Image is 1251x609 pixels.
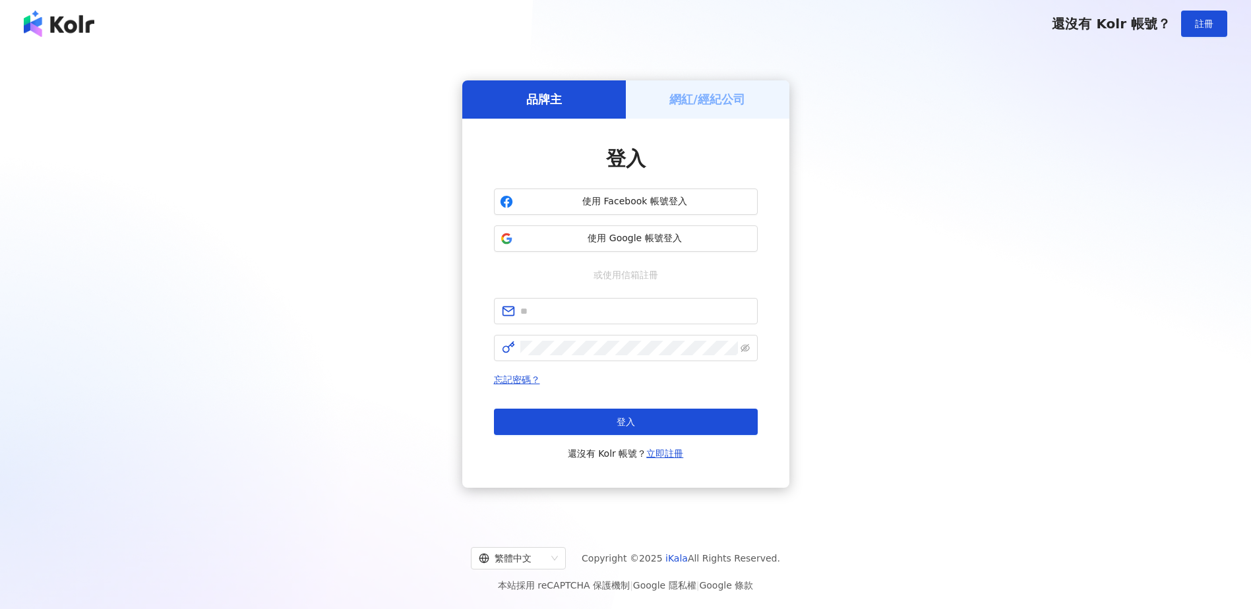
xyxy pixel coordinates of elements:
[665,553,688,564] a: iKala
[494,225,758,252] button: 使用 Google 帳號登入
[1052,16,1171,32] span: 還沒有 Kolr 帳號？
[479,548,546,569] div: 繁體中文
[606,147,646,170] span: 登入
[526,91,562,107] h5: 品牌主
[498,577,753,593] span: 本站採用 reCAPTCHA 保護機制
[699,580,753,591] a: Google 條款
[617,417,635,427] span: 登入
[494,409,758,435] button: 登入
[518,232,752,245] span: 使用 Google 帳號登入
[1195,18,1213,29] span: 註冊
[494,188,758,215] button: 使用 Facebook 帳號登入
[696,580,700,591] span: |
[646,448,683,459] a: 立即註冊
[494,374,540,385] a: 忘記密碼？
[568,446,684,461] span: 還沒有 Kolr 帳號？
[669,91,745,107] h5: 網紅/經紀公司
[630,580,633,591] span: |
[741,343,750,353] span: eye-invisible
[24,11,94,37] img: logo
[582,550,780,566] span: Copyright © 2025 All Rights Reserved.
[1181,11,1227,37] button: 註冊
[584,268,667,282] span: 或使用信箱註冊
[633,580,696,591] a: Google 隱私權
[518,195,752,208] span: 使用 Facebook 帳號登入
